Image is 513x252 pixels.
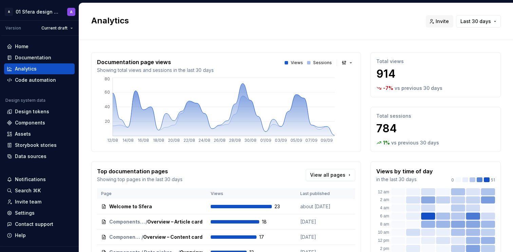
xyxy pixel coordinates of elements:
[259,234,277,240] span: 17
[321,138,333,143] tspan: 09/09
[296,188,355,199] th: Last published
[15,77,56,83] div: Code automation
[15,153,46,160] div: Data sources
[109,203,152,210] span: Welcome to Sfera
[15,187,41,194] div: Search ⌘K
[376,58,495,65] p: Total views
[104,104,110,109] tspan: 40
[109,234,141,240] span: Components / Card
[244,138,256,143] tspan: 30/08
[70,9,73,15] div: A
[290,138,302,143] tspan: 05/09
[380,246,389,251] text: 2 pm
[4,174,75,185] button: Notifications
[376,167,433,175] p: Views by time of day
[383,85,393,92] p: -7 %
[15,176,46,183] div: Notifications
[4,41,75,52] a: Home
[15,142,57,149] div: Storybook stories
[104,90,110,95] tspan: 60
[91,15,418,26] h2: Analytics
[122,138,134,143] tspan: 14/08
[15,221,53,228] div: Contact support
[4,106,75,117] a: Design tokens
[380,197,389,202] text: 2 am
[109,218,146,225] span: Components / Card
[4,185,75,196] button: Search ⌘K
[104,76,110,81] tspan: 80
[5,8,13,16] div: A
[260,138,271,143] tspan: 01/09
[4,75,75,85] a: Code automation
[305,138,318,143] tspan: 07/09
[291,60,303,65] p: Views
[451,177,495,183] div: 51
[207,188,296,199] th: Views
[262,218,280,225] span: 18
[383,139,390,146] p: 1 %
[4,129,75,139] a: Assets
[1,4,77,19] button: A01 Sfera design systemA
[380,206,389,210] text: 4 am
[141,234,143,240] span: /
[300,234,351,240] p: [DATE]
[310,172,345,178] span: View all pages
[456,15,501,27] button: Last 30 days
[16,8,59,15] div: 01 Sfera design system
[4,219,75,230] button: Contact support
[4,208,75,218] a: Settings
[376,122,495,135] p: 784
[15,131,31,137] div: Assets
[4,151,75,162] a: Data sources
[97,167,183,175] p: Top documentation pages
[184,138,195,143] tspan: 22/08
[4,63,75,74] a: Analytics
[38,23,76,33] button: Current draft
[15,198,41,205] div: Invite team
[426,15,453,27] button: Invite
[97,176,183,183] p: Showing top pages in the last 30 days
[4,52,75,63] a: Documentation
[105,119,110,124] tspan: 20
[313,60,332,65] p: Sessions
[15,43,28,50] div: Home
[138,138,149,143] tspan: 16/08
[143,234,203,240] span: Overview – Content card
[15,65,37,72] div: Analytics
[380,222,389,227] text: 8 am
[15,232,26,239] div: Help
[300,218,351,225] p: [DATE]
[395,85,442,92] p: vs previous 30 days
[15,54,51,61] div: Documentation
[214,138,226,143] tspan: 26/08
[300,203,351,210] p: about [DATE]
[4,140,75,151] a: Storybook stories
[146,218,147,225] span: /
[5,98,45,103] div: Design system data
[4,117,75,128] a: Components
[97,188,207,199] th: Page
[229,138,241,143] tspan: 28/08
[147,218,203,225] span: Overview – Article card
[107,138,118,143] tspan: 12/08
[15,108,49,115] div: Design tokens
[380,214,389,218] text: 6 am
[378,238,389,243] text: 12 pm
[275,138,287,143] tspan: 03/09
[15,119,45,126] div: Components
[376,176,433,183] p: in the last 30 days
[4,196,75,207] a: Invite team
[15,210,35,216] div: Settings
[376,113,495,119] p: Total sessions
[436,18,449,25] span: Invite
[97,67,214,74] p: Showing total views and sessions in the last 30 days
[451,177,454,183] p: 0
[168,138,180,143] tspan: 20/08
[274,203,292,210] span: 23
[4,230,75,241] button: Help
[198,138,210,143] tspan: 24/08
[97,58,214,66] p: Documentation page views
[378,230,389,235] text: 10 am
[391,139,439,146] p: vs previous 30 days
[41,25,68,31] span: Current draft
